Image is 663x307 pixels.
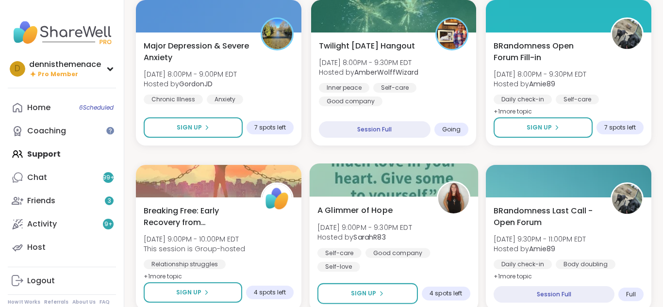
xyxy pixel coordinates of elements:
span: Hosted by [319,67,418,77]
a: About Us [72,299,96,306]
div: Host [27,242,46,253]
span: 4 spots left [430,290,462,297]
span: d [15,63,20,75]
div: Self-love [317,262,360,272]
span: Going [442,126,461,133]
span: Twilight [DATE] Hangout [319,40,415,52]
div: Relationship struggles [144,259,226,269]
a: Home6Scheduled [8,96,116,119]
span: Hosted by [494,79,586,89]
span: [DATE] 9:00PM - 9:30PM EDT [317,222,412,232]
div: dennisthemenace [29,59,101,70]
a: Referrals [44,299,68,306]
span: 3 [108,197,111,205]
div: Daily check-in [494,259,552,269]
div: Session Full [494,286,614,303]
span: [DATE] 9:00PM - 10:00PM EDT [144,234,245,244]
span: Full [626,291,636,298]
div: Daily check-in [494,95,552,104]
b: GordonJD [179,79,213,89]
span: Breaking Free: Early Recovery from [GEOGRAPHIC_DATA] [144,205,250,228]
span: Pro Member [38,70,78,79]
a: How It Works [8,299,40,306]
span: 9 + [104,220,113,228]
img: ShareWell Nav Logo [8,16,116,49]
a: Host [8,236,116,259]
span: Hosted by [144,79,237,89]
span: Hosted by [494,244,586,254]
span: [DATE] 8:00PM - 9:00PM EDT [144,69,237,79]
button: Sign Up [494,117,593,138]
img: GordonJD [262,19,292,49]
span: 6 Scheduled [79,104,114,112]
span: Major Depression & Severe Anxiety [144,40,250,64]
span: Sign Up [176,288,201,297]
div: Chronic Illness [144,95,203,104]
div: Session Full [319,121,431,138]
div: Friends [27,195,55,206]
div: Good company [365,248,431,258]
button: Sign Up [144,117,243,138]
img: Amie89 [612,184,642,214]
span: [DATE] 9:30PM - 11:00PM EDT [494,234,586,244]
span: 7 spots left [254,124,286,131]
div: Self-care [317,248,362,258]
div: Body doubling [556,259,615,269]
b: Amie89 [529,79,555,89]
span: 7 spots left [604,124,636,131]
img: Amie89 [612,19,642,49]
b: Amie89 [529,244,555,254]
div: Home [27,102,50,113]
a: Coaching [8,119,116,143]
a: Chat99+ [8,166,116,189]
div: Self-care [556,95,599,104]
div: Chat [27,172,47,183]
div: Inner peace [319,83,369,93]
a: Logout [8,269,116,292]
span: Hosted by [317,232,412,242]
b: AmberWolffWizard [354,67,418,77]
span: BRandomness Last Call - Open Forum [494,205,600,228]
img: ShareWell [262,184,292,214]
div: Good company [319,97,382,106]
a: Activity9+ [8,212,116,236]
span: BRandomness Open Forum Fill-in [494,40,600,64]
div: Coaching [27,126,66,136]
img: AmberWolffWizard [437,19,467,49]
div: Anxiety [207,95,243,104]
iframe: Spotlight [106,127,114,134]
span: A Glimmer of Hope [317,204,393,216]
a: Friends3 [8,189,116,212]
div: Logout [27,275,55,286]
span: [DATE] 8:00PM - 9:30PM EDT [494,69,586,79]
span: Sign Up [350,289,376,298]
a: FAQ [99,299,110,306]
b: SarahR83 [353,232,385,242]
span: Sign Up [177,123,202,132]
button: Sign Up [317,283,418,304]
span: This session is Group-hosted [144,244,245,254]
span: 4 spots left [254,289,286,296]
img: SarahR83 [438,183,468,213]
span: [DATE] 8:00PM - 9:30PM EDT [319,58,418,67]
button: Sign Up [144,282,242,303]
span: Sign Up [527,123,552,132]
span: 99 + [102,174,115,182]
div: Self-care [373,83,416,93]
div: Activity [27,219,57,229]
